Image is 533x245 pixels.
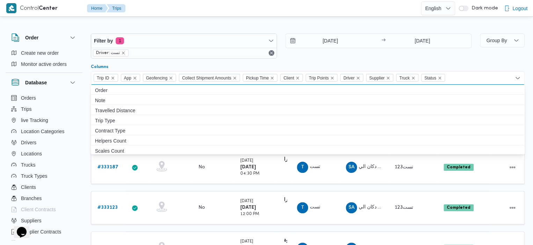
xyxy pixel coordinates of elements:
[301,162,304,173] span: T
[444,204,474,211] span: Completed
[438,76,442,80] button: Remove Status from selection in this group
[310,164,320,169] span: تست
[21,138,36,147] span: Drivers
[233,76,237,80] button: Remove Collect Shipment Amounts from selection in this group
[301,202,304,213] span: T
[25,33,38,42] h3: Order
[93,49,129,56] span: Driver: تست
[116,37,124,44] span: 1 active filters
[21,161,35,169] span: Trucks
[6,3,16,13] img: X8yXhbKr1z7QwAAAABJRU5ErkJggg==
[8,193,80,204] button: Branches
[91,125,525,135] button: Contract Type
[8,204,80,215] button: Client Contracts
[444,164,474,171] span: Completed
[21,49,59,57] span: Create new order
[356,76,360,80] button: Remove Driver from selection in this group
[369,74,385,82] span: Supplier
[297,162,308,173] div: Tst
[424,74,436,82] span: Status
[21,228,61,236] span: Supplier Contracts
[91,95,525,105] button: Note
[507,162,518,173] button: Actions
[97,165,118,169] b: # 333187
[182,74,231,82] span: Collect Shipment Amounts
[240,212,259,216] small: 12:00 PM
[97,204,118,212] a: #333123
[286,34,365,48] input: Press the down key to open a popover containing a calendar.
[95,147,520,155] span: Scales Count
[94,37,113,45] span: Filter by
[97,163,118,171] a: #333187
[297,202,308,213] div: Tst
[21,183,36,191] span: Clients
[284,238,305,243] b: تست قهوة
[95,137,520,145] span: Helpers Count
[7,217,29,238] iframe: chat widget
[447,206,470,210] b: Completed
[295,76,300,80] button: Remove Client from selection in this group
[25,78,47,87] h3: Database
[306,74,337,82] span: Trip Points
[121,74,140,82] span: App
[512,4,527,13] span: Logout
[267,49,276,57] button: Remove
[11,33,77,42] button: Order
[95,127,520,135] span: Contract Type
[21,205,56,214] span: Client Contracts
[346,202,357,213] div: Saaqain Alamtjr Dkan Alai
[386,76,390,80] button: Remove Supplier from selection in this group
[340,74,363,82] span: Driver
[8,226,80,237] button: Supplier Contracts
[8,170,80,182] button: Truck Types
[468,6,498,11] span: Dark mode
[121,51,125,55] button: remove selected entity
[381,38,386,43] div: →
[270,76,274,80] button: Remove Pickup Time from selection in this group
[507,202,518,213] button: Actions
[6,47,82,72] div: Order
[107,4,125,13] button: Trips
[283,74,294,82] span: Client
[240,165,256,169] b: [DATE]
[388,34,457,48] input: Press the down key to open a popover containing a calendar.
[91,64,108,70] label: Columns
[246,74,269,82] span: Pickup Time
[21,105,32,113] span: Trips
[21,216,41,225] span: Suppliers
[94,74,118,82] span: Trip ID
[240,159,253,163] small: [DATE]
[91,145,525,155] button: Scales Count
[6,92,82,243] div: Database
[349,202,355,213] span: SA
[359,164,407,169] span: سائقين المتجر دكان الي
[240,240,253,244] small: [DATE]
[8,215,80,226] button: Suppliers
[284,157,313,162] b: مطعم سبيكترا
[366,74,393,82] span: Supplier
[501,1,530,15] button: Logout
[359,205,407,209] span: سائقين المتجر دكان الي
[39,6,58,11] b: Center
[97,74,109,82] span: Trip ID
[124,74,131,82] span: App
[243,74,277,82] span: Pickup Time
[91,105,525,115] button: Travelled Distance
[421,74,445,82] span: Status
[21,116,48,124] span: live Tracking
[8,182,80,193] button: Clients
[8,159,80,170] button: Trucks
[91,115,525,125] button: Trip Type
[11,78,77,87] button: Database
[8,148,80,159] button: Locations
[87,4,108,13] button: Home
[395,165,413,169] span: تست123
[169,76,173,80] button: Remove Geofencing from selection in this group
[343,74,355,82] span: Driver
[480,33,525,47] button: Group By
[399,74,410,82] span: Truck
[309,74,329,82] span: Trip Points
[95,86,520,94] span: Order
[346,162,357,173] div: Saaqain Alamtjr Dkan Alai
[447,165,470,169] b: Completed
